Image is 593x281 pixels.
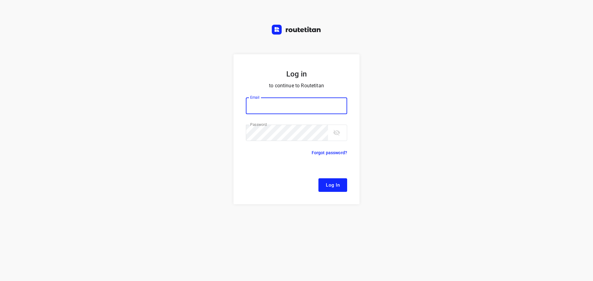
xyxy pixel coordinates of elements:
button: Log In [318,178,347,192]
span: Log In [326,181,340,189]
button: toggle password visibility [330,126,343,139]
p: to continue to Routetitan [246,81,347,90]
p: Forgot password? [312,149,347,156]
img: Routetitan [272,25,321,35]
h5: Log in [246,69,347,79]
